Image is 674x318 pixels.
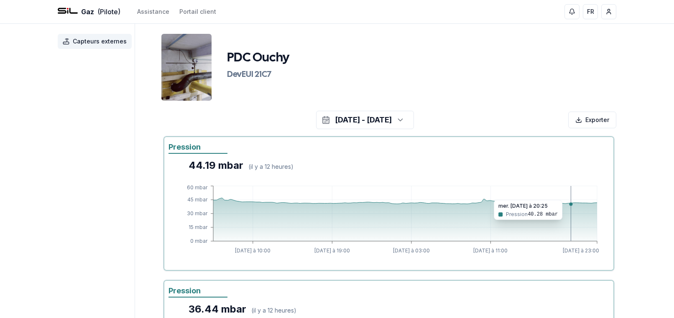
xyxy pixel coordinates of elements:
[58,7,120,17] a: Gaz(Pilote)
[58,2,78,22] img: SIL - Gaz Logo
[568,112,616,128] div: Exporter
[314,247,350,254] tspan: [DATE] à 19:00
[73,37,127,46] span: Capteurs externes
[58,34,135,49] a: Capteurs externes
[190,238,208,244] tspan: 0 mbar
[335,114,392,126] div: [DATE] - [DATE]
[248,163,294,171] div: ( il y a 12 heures )
[97,7,120,17] span: (Pilote)
[189,303,246,316] div: 36.44 mbar
[179,8,216,16] a: Portail client
[187,184,208,191] tspan: 60 mbar
[189,224,208,230] tspan: 15 mbar
[161,34,212,101] img: unit Image
[235,247,271,254] tspan: [DATE] à 10:00
[563,247,599,254] tspan: [DATE] à 23:00
[587,8,594,16] span: FR
[568,111,616,129] button: Exporter
[227,51,289,66] h1: PDC Ouchy
[316,111,414,129] button: [DATE] - [DATE]
[187,196,208,203] tspan: 45 mbar
[227,69,551,81] h3: DevEUI 21C7
[168,141,227,154] div: Pression
[393,247,430,254] tspan: [DATE] à 03:00
[168,285,227,298] div: Pression
[473,247,508,254] tspan: [DATE] à 11:00
[251,306,296,315] div: ( il y a 12 heures )
[81,7,94,17] span: Gaz
[187,210,208,216] tspan: 30 mbar
[583,4,598,19] button: FR
[137,8,169,16] a: Assistance
[189,159,243,172] div: 44.19 mbar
